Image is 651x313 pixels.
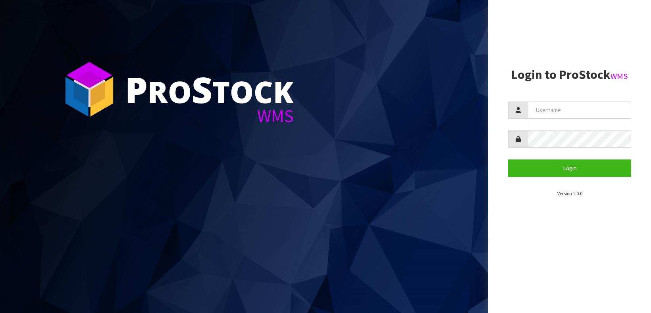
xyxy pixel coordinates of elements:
[557,190,582,196] small: Version 1.0.0
[125,71,294,107] div: ro tock
[508,68,631,82] h2: Login to ProStock
[60,60,119,119] img: ProStock Cube
[508,159,631,177] button: Login
[192,65,212,113] span: S
[125,65,148,113] span: P
[125,107,294,125] div: WMS
[611,71,628,81] small: WMS
[528,102,631,119] input: Username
